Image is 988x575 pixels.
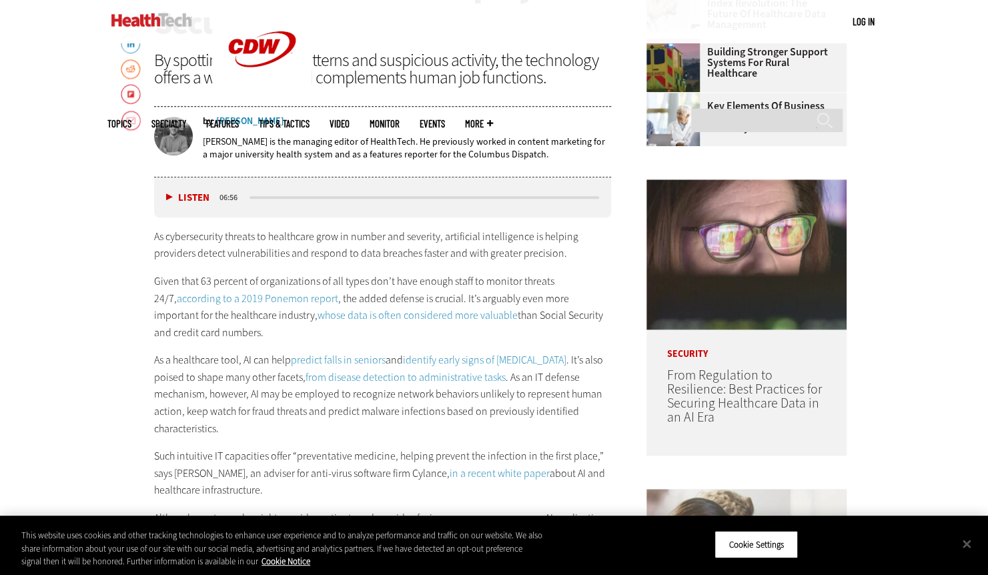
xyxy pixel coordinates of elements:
a: Features [206,119,239,129]
div: duration [217,191,248,203]
a: according to a 2019 Ponemon report [177,292,338,306]
a: Events [420,119,445,129]
a: identify early signs of [MEDICAL_DATA] [403,353,566,367]
p: [PERSON_NAME] is the managing editor of HealthTech. He previously worked in content marketing for... [203,135,612,161]
a: More information about your privacy [262,556,310,567]
a: from disease detection to administrative tasks [306,370,506,384]
p: As cybersecurity threats to healthcare grow in number and severity, artificial intelligence is he... [154,228,612,262]
a: Tips & Tactics [259,119,310,129]
p: As a healthcare tool, AI can help and . It’s also poised to shape many other facets, . As an IT d... [154,352,612,437]
span: Specialty [151,119,186,129]
div: This website uses cookies and other tracking technologies to enhance user experience and to analy... [21,529,544,568]
a: incident response team discusses around a table [646,93,706,103]
a: From Regulation to Resilience: Best Practices for Securing Healthcare Data in an AI Era [666,366,821,426]
a: predict falls in seniors [291,353,386,367]
button: Listen [166,193,209,203]
a: Log in [853,15,875,27]
a: Video [330,119,350,129]
a: in a recent white paper [450,466,550,480]
img: incident response team discusses around a table [646,93,700,146]
img: Home [111,13,192,27]
span: More [465,119,493,129]
button: Cookie Settings [714,530,798,558]
a: whose data is often considered more valuable [318,308,518,322]
p: Given that 63 percent of organizations of all types don’t have enough staff to monitor threats 24... [154,273,612,341]
button: Close [952,529,981,558]
img: woman wearing glasses looking at healthcare data on screen [646,179,847,330]
p: Security [646,330,847,359]
p: Such intuitive IT capacities offer “preventative medicine, helping prevent the infection in the f... [154,448,612,499]
div: media player [154,177,612,217]
a: MonITor [370,119,400,129]
a: CDW [212,88,312,102]
span: Topics [107,119,131,129]
div: User menu [853,15,875,29]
